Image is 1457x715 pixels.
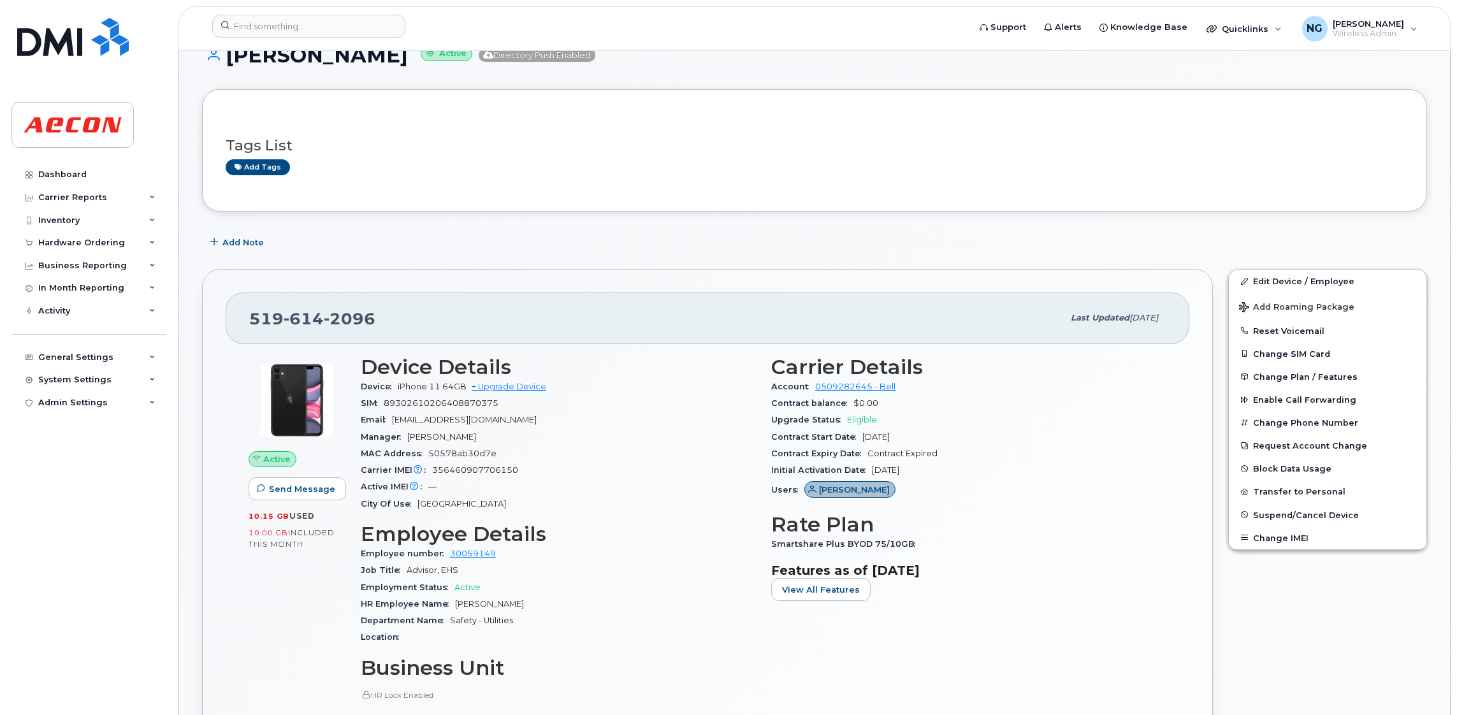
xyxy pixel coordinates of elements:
span: Knowledge Base [1110,21,1187,34]
button: Block Data Usage [1229,457,1426,480]
a: 30059149 [450,549,496,558]
input: Find something... [212,15,405,38]
span: Upgrade Status [771,415,847,424]
span: Contract Start Date [771,432,862,442]
span: [PERSON_NAME] [819,484,890,496]
h3: Business Unit [361,656,756,679]
span: — [428,482,437,491]
span: 10.00 GB [249,528,288,537]
a: 0509282645 - Bell [815,382,895,391]
button: Change IMEI [1229,526,1426,549]
span: Active [263,453,291,465]
h1: [PERSON_NAME] [202,44,1427,66]
span: used [289,511,315,521]
span: Employee number [361,549,450,558]
button: Reset Voicemail [1229,319,1426,342]
button: Send Message [249,477,346,500]
span: Location [361,632,405,642]
span: SIM [361,398,384,408]
span: 614 [284,309,324,328]
span: HR Employee Name [361,599,455,609]
span: Eligible [847,415,877,424]
span: View All Features [782,584,860,596]
span: Add Roaming Package [1239,302,1354,314]
span: 2096 [324,309,375,328]
h3: Tags List [226,138,1403,154]
span: [GEOGRAPHIC_DATA] [417,499,506,509]
div: Quicklinks [1198,16,1291,41]
span: 356460907706150 [432,465,518,475]
button: Change Plan / Features [1229,365,1426,388]
span: [PERSON_NAME] [407,432,476,442]
span: $0.00 [853,398,878,408]
span: Smartshare Plus BYOD 75/10GB [771,539,922,549]
span: [DATE] [1129,313,1158,322]
button: Request Account Change [1229,434,1426,457]
span: iPhone 11 64GB [398,382,467,391]
span: Last updated [1071,313,1129,322]
a: Edit Device / Employee [1229,270,1426,292]
span: 89302610206408870375 [384,398,498,408]
span: Contract balance [771,398,853,408]
h3: Employee Details [361,523,756,545]
span: Enable Call Forwarding [1253,395,1356,405]
span: [PERSON_NAME] [455,599,524,609]
span: Users [771,485,804,495]
span: Account [771,382,815,391]
span: Directory Push Enabled [479,48,595,62]
span: Manager [361,432,407,442]
span: included this month [249,528,335,549]
span: Active IMEI [361,482,428,491]
span: NG [1307,21,1323,36]
span: Alerts [1055,21,1082,34]
span: 10.15 GB [249,512,289,521]
button: Transfer to Personal [1229,480,1426,503]
span: City Of Use [361,499,417,509]
span: Add Note [222,236,264,249]
span: Contract Expired [867,449,938,458]
span: MAC Address [361,449,428,458]
span: Carrier IMEI [361,465,432,475]
span: [EMAIL_ADDRESS][DOMAIN_NAME] [392,415,537,424]
span: Support [990,21,1026,34]
h3: Carrier Details [771,356,1166,379]
button: Change SIM Card [1229,342,1426,365]
span: Suspend/Cancel Device [1253,510,1359,519]
span: Employment Status [361,582,454,592]
button: Enable Call Forwarding [1229,388,1426,411]
span: 50578ab30d7e [428,449,497,458]
button: Add Note [202,231,275,254]
button: Suspend/Cancel Device [1229,503,1426,526]
img: iPhone_11.jpg [259,362,335,438]
div: Nicole Guida [1293,16,1426,41]
a: + Upgrade Device [472,382,546,391]
h3: Device Details [361,356,756,379]
button: Change Phone Number [1229,411,1426,434]
span: 519 [249,309,375,328]
span: Device [361,382,398,391]
span: Safety - Utilities [450,616,513,625]
span: Job Title [361,565,407,575]
span: Send Message [269,483,335,495]
button: Add Roaming Package [1229,293,1426,319]
span: Initial Activation Date [771,465,872,475]
a: Knowledge Base [1091,15,1196,40]
span: Wireless Admin [1333,29,1404,39]
span: [DATE] [872,465,899,475]
h3: Features as of [DATE] [771,563,1166,578]
span: Department Name [361,616,450,625]
span: Active [454,582,481,592]
a: Support [971,15,1035,40]
a: Alerts [1035,15,1091,40]
p: HR Lock Enabled [361,690,756,700]
span: Change Plan / Features [1253,372,1358,381]
a: Add tags [226,159,290,175]
span: [PERSON_NAME] [1333,18,1404,29]
h3: Rate Plan [771,513,1166,536]
span: Advisor, EHS [407,565,458,575]
button: View All Features [771,578,871,601]
span: [DATE] [862,432,890,442]
span: Contract Expiry Date [771,449,867,458]
a: [PERSON_NAME] [804,485,895,495]
span: Quicklinks [1222,24,1268,34]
